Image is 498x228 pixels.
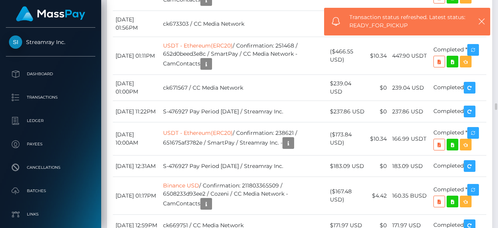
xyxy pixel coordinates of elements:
td: Completed [431,156,486,177]
td: S-476927 Pay Period [DATE] / Streamray Inc. [160,156,327,177]
td: 160.35 BUSD [389,177,431,215]
td: / Confirmation: 251468 / 652d0beed3e8c / SmartPay / CC Media Network - CamContacts [160,37,327,75]
p: Payees [9,138,92,150]
td: $10.34 [367,37,389,75]
p: Batches [9,185,92,197]
a: Dashboard [6,64,95,84]
a: Binance USD [163,182,199,189]
td: [DATE] 10:00AM [113,122,160,156]
td: / Confirmation: 211803365509 / 6508233d93ee2 / Cozeni / CC Media Network - CamContacts [160,177,327,215]
td: [DATE] 11:22PM [113,101,160,122]
td: 447.90 USDT [389,37,431,75]
td: [DATE] 01:56PM [113,11,160,37]
a: Links [6,205,95,224]
span: Streamray Inc. [6,39,95,46]
img: MassPay Logo [16,6,85,21]
td: $0 [367,75,389,101]
td: [DATE] 01:11PM [113,37,160,75]
td: Completed * [431,37,486,75]
td: 237.86 USD [389,101,431,122]
td: 239.04 USD [389,75,431,101]
td: [DATE] 01:17PM [113,177,160,215]
td: $237.86 USD [327,101,367,122]
td: ($466.55 USD) [327,37,367,75]
p: Dashboard [9,68,92,80]
td: Completed * [431,122,486,156]
td: $4.42 [367,177,389,215]
td: $0 [367,101,389,122]
td: $183.09 USD [327,156,367,177]
td: Completed [431,101,486,122]
p: Transactions [9,92,92,103]
td: 166.99 USDT [389,122,431,156]
td: ($173.84 USD) [327,122,367,156]
img: Streamray Inc. [9,35,22,49]
td: $10.34 [367,122,389,156]
a: Transactions [6,88,95,107]
td: [DATE] 12:31AM [113,156,160,177]
td: Completed * [431,177,486,215]
td: ck673303 / CC Media Network [160,11,327,37]
td: / Confirmation: 238621 / 651675af3782e / SmartPay / Streamray Inc. - [160,122,327,156]
td: $239.04 USD [327,75,367,101]
p: Links [9,209,92,220]
td: 183.09 USD [389,156,431,177]
td: S-476927 Pay Period [DATE] / Streamray Inc. [160,101,327,122]
p: Cancellations [9,162,92,173]
td: ck671567 / CC Media Network [160,75,327,101]
a: Cancellations [6,158,95,177]
a: USDT - Ethereum(ERC20) [163,129,233,136]
td: [DATE] 01:00PM [113,75,160,101]
a: USDT - Ethereum(ERC20) [163,42,233,49]
a: Payees [6,134,95,154]
p: Ledger [9,115,92,127]
td: ($167.48 USD) [327,177,367,215]
a: Ledger [6,111,95,131]
td: Completed [431,75,486,101]
td: $0 [367,156,389,177]
span: Transaction status refreshed. Latest status: READY_FOR_PICKUP [349,13,468,30]
a: Batches [6,181,95,201]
